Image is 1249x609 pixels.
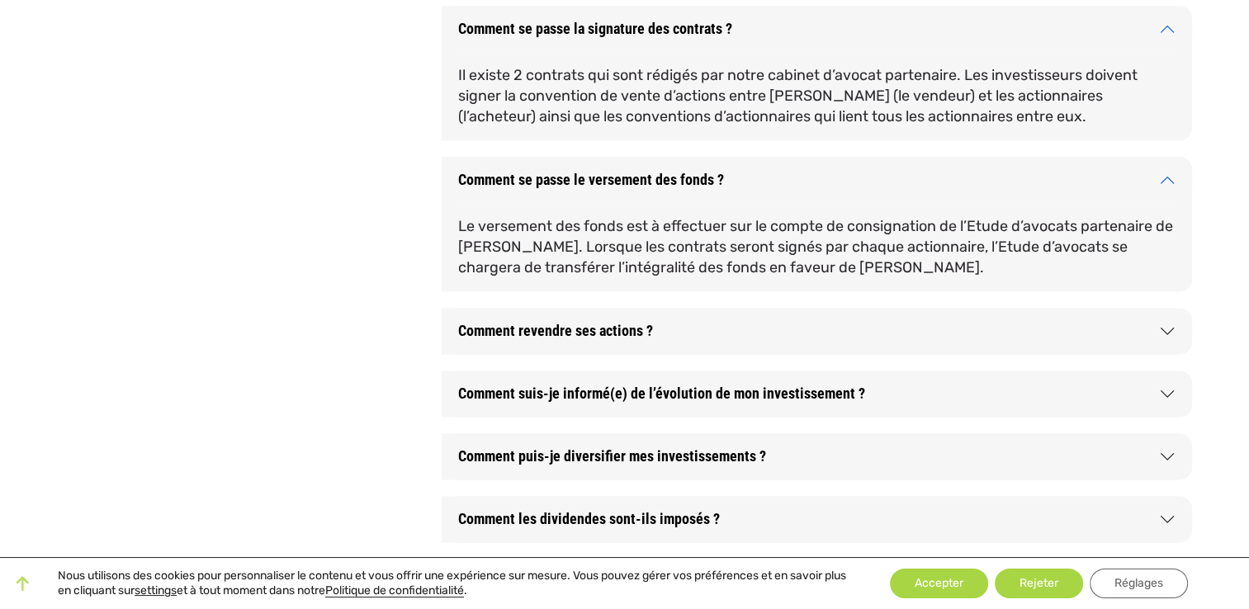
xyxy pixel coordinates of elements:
[442,6,1192,52] button: Comment se passe la signature des contrats ?
[1166,530,1249,609] iframe: Chat Widget
[442,496,1192,542] button: Comment les dividendes sont-ils imposés ?
[442,433,1192,479] button: Comment puis-je diversifier mes investissements ?
[1090,569,1188,598] button: Réglages
[442,371,1192,417] button: Comment suis-je informé(e) de l’évolution de mon investissement ?
[442,157,1192,203] button: Comment se passe le versement des fonds ?
[995,569,1083,598] button: Rejeter
[458,216,1176,278] p: Le versement des fonds est à effectuer sur le compte de consignation de l’Etude d’avocats partena...
[458,65,1176,127] p: Il existe 2 contrats qui sont rédigés par notre cabinet d’avocat partenaire. Les investisseurs do...
[442,308,1192,354] button: Comment revendre ses actions ?
[890,569,988,598] button: Accepter
[135,583,177,598] button: settings
[325,583,464,597] a: Politique de confidentialité
[58,569,849,598] p: Nous utilisons des cookies pour personnaliser le contenu et vous offrir une expérience sur mesure...
[1166,530,1249,609] div: Widget de chat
